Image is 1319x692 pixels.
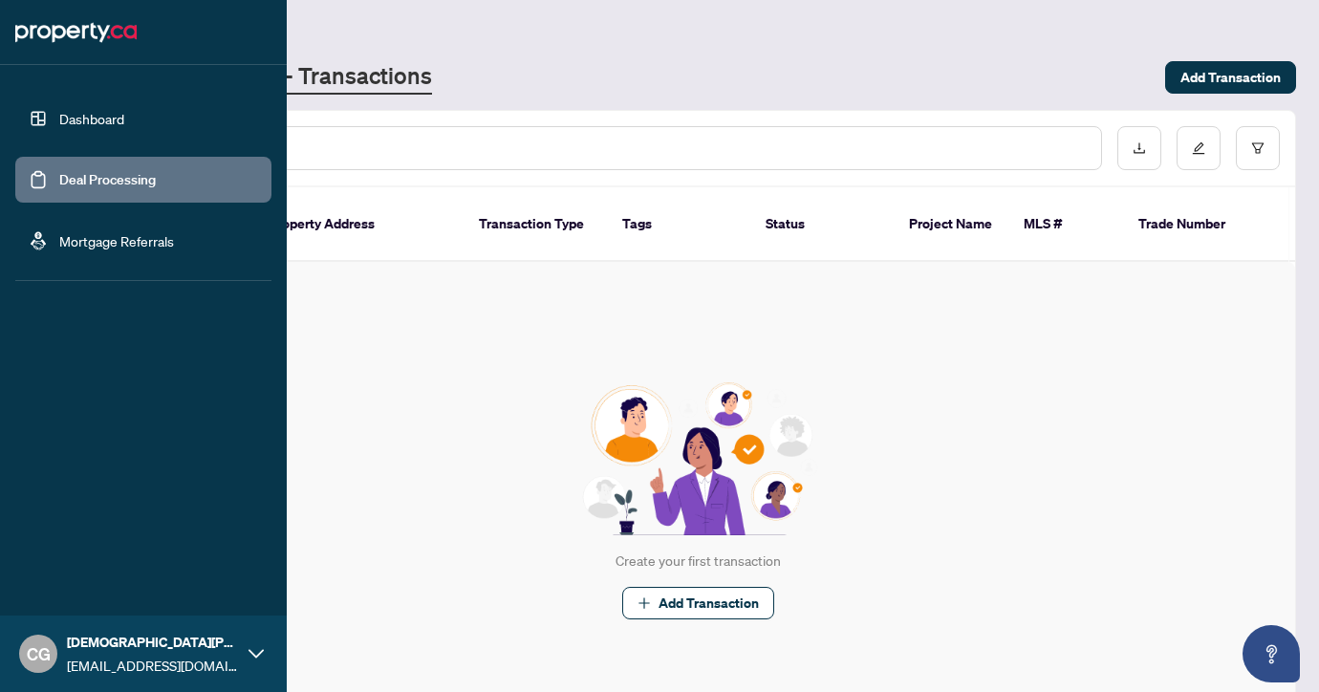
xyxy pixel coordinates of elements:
[1008,187,1123,262] th: MLS #
[894,187,1008,262] th: Project Name
[750,187,894,262] th: Status
[1123,187,1257,262] th: Trade Number
[27,640,51,667] span: CG
[67,655,239,676] span: [EMAIL_ADDRESS][DOMAIN_NAME]
[15,17,137,48] img: logo
[574,382,821,535] img: Null State Icon
[616,551,781,572] div: Create your first transaction
[1165,61,1296,94] button: Add Transaction
[1236,126,1280,170] button: filter
[1243,625,1300,682] button: Open asap
[1251,141,1265,155] span: filter
[659,588,759,618] span: Add Transaction
[253,187,464,262] th: Property Address
[1177,126,1221,170] button: edit
[67,632,239,653] span: [DEMOGRAPHIC_DATA][PERSON_NAME]
[607,187,750,262] th: Tags
[59,171,156,188] a: Deal Processing
[59,110,124,127] a: Dashboard
[1192,141,1205,155] span: edit
[638,596,651,610] span: plus
[59,232,174,249] a: Mortgage Referrals
[1117,126,1161,170] button: download
[622,587,774,619] button: Add Transaction
[464,187,607,262] th: Transaction Type
[1133,141,1146,155] span: download
[1180,62,1281,93] span: Add Transaction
